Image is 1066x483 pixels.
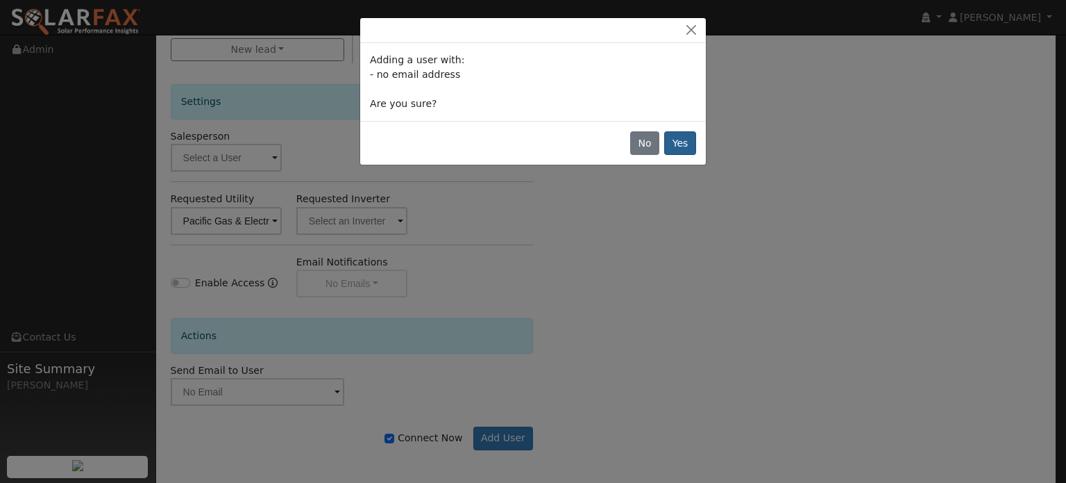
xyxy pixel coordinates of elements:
button: Close [682,23,701,38]
button: Yes [664,131,696,155]
span: Are you sure? [370,98,437,109]
span: Adding a user with: [370,54,464,65]
span: - no email address [370,69,460,80]
button: No [630,131,659,155]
